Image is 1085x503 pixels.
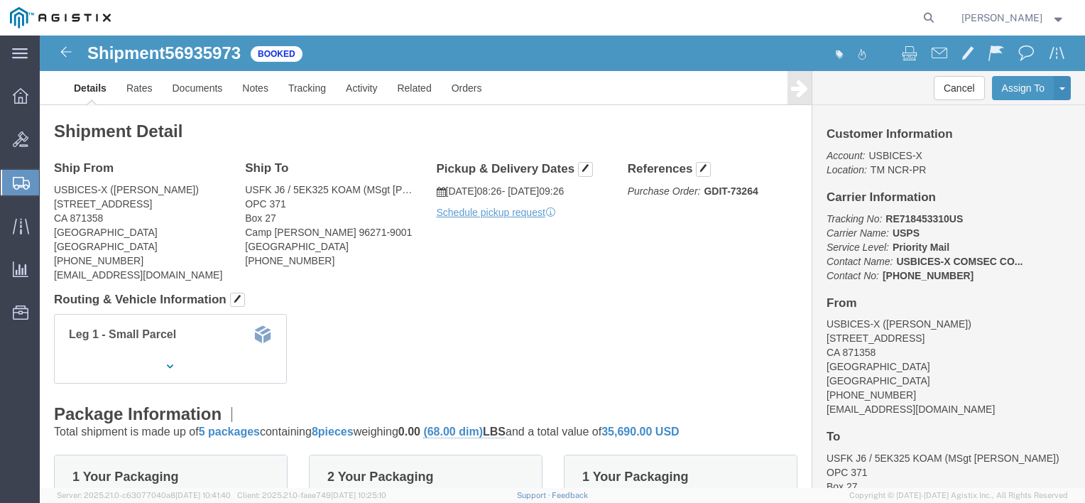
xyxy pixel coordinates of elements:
[961,10,1042,26] span: Rhonda Seales
[849,490,1068,502] span: Copyright © [DATE]-[DATE] Agistix Inc., All Rights Reserved
[57,491,231,499] span: Server: 2025.21.0-c63077040a8
[331,491,386,499] span: [DATE] 10:25:10
[552,491,588,499] a: Feedback
[40,36,1085,488] iframe: FS Legacy Container
[10,7,111,28] img: logo
[961,9,1066,26] button: [PERSON_NAME]
[175,491,231,499] span: [DATE] 10:41:40
[517,491,552,499] a: Support
[237,491,386,499] span: Client: 2025.21.0-faee749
